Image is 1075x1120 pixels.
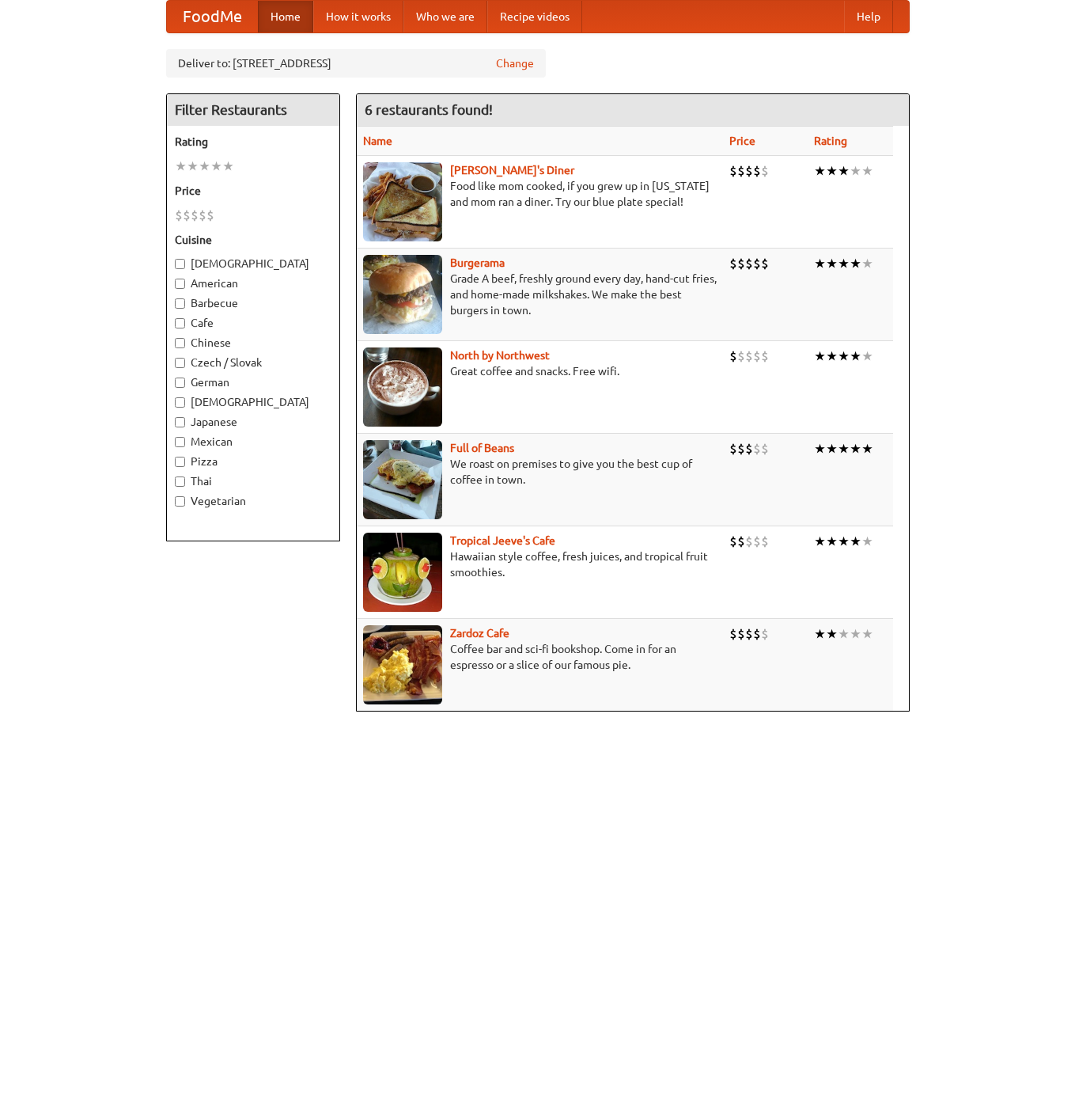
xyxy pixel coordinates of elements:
[175,374,331,390] label: German
[175,417,185,427] input: Japanese
[861,533,873,550] li: ★
[737,533,745,550] li: $
[175,207,183,224] li: $
[838,533,850,550] li: ★
[737,440,745,457] li: $
[175,183,331,199] h5: Price
[175,335,331,351] label: Chinese
[363,271,717,318] p: Grade A beef, freshly ground every day, hand-cut fries, and home-made milkshakes. We make the bes...
[222,158,234,175] li: ★
[175,318,185,328] input: Cafe
[363,641,717,673] p: Coffee bar and sci-fi bookshop. Come in for an espresso or a slice of our famous pie.
[450,164,574,177] a: [PERSON_NAME]'s Diner
[175,394,331,410] label: [DEMOGRAPHIC_DATA]
[166,49,546,78] div: Deliver to: [STREET_ADDRESS]
[175,256,331,271] label: [DEMOGRAPHIC_DATA]
[753,625,761,643] li: $
[199,207,206,224] li: $
[761,162,769,180] li: $
[761,347,769,365] li: $
[753,255,761,272] li: $
[450,349,550,362] b: North by Northwest
[363,135,392,147] a: Name
[729,533,737,550] li: $
[175,355,331,370] label: Czech / Slovak
[365,102,493,117] ng-pluralize: 6 restaurants found!
[450,534,555,547] a: Tropical Jeeve's Cafe
[175,493,331,509] label: Vegetarian
[175,437,185,447] input: Mexican
[363,440,442,519] img: beans.jpg
[167,1,258,32] a: FoodMe
[826,162,838,180] li: ★
[844,1,893,32] a: Help
[175,473,331,489] label: Thai
[191,207,199,224] li: $
[826,625,838,643] li: ★
[850,533,861,550] li: ★
[403,1,487,32] a: Who we are
[826,255,838,272] li: ★
[729,440,737,457] li: $
[838,255,850,272] li: ★
[363,533,442,612] img: jeeves.jpg
[487,1,582,32] a: Recipe videos
[175,158,187,175] li: ★
[729,347,737,365] li: $
[175,338,185,348] input: Chinese
[363,549,717,580] p: Hawaiian style coffee, fresh juices, and tropical fruit smoothies.
[814,533,826,550] li: ★
[753,440,761,457] li: $
[838,347,850,365] li: ★
[729,625,737,643] li: $
[175,259,185,269] input: [DEMOGRAPHIC_DATA]
[175,434,331,450] label: Mexican
[450,627,509,640] a: Zardoz Cafe
[737,625,745,643] li: $
[175,457,185,467] input: Pizza
[826,440,838,457] li: ★
[745,255,753,272] li: $
[363,363,717,379] p: Great coffee and snacks. Free wifi.
[861,347,873,365] li: ★
[850,255,861,272] li: ★
[814,625,826,643] li: ★
[187,158,199,175] li: ★
[729,135,755,147] a: Price
[737,255,745,272] li: $
[861,255,873,272] li: ★
[363,162,442,241] img: sallys.jpg
[175,232,331,248] h5: Cuisine
[206,207,214,224] li: $
[745,625,753,643] li: $
[175,397,185,408] input: [DEMOGRAPHIC_DATA]
[745,347,753,365] li: $
[861,625,873,643] li: ★
[745,440,753,457] li: $
[850,440,861,457] li: ★
[838,162,850,180] li: ★
[450,256,505,269] b: Burgerama
[258,1,313,32] a: Home
[313,1,403,32] a: How it works
[175,378,185,388] input: German
[175,414,331,430] label: Japanese
[363,625,442,704] img: zardoz.jpg
[753,533,761,550] li: $
[175,134,331,150] h5: Rating
[450,442,514,454] a: Full of Beans
[175,298,185,309] input: Barbecue
[861,162,873,180] li: ★
[814,347,826,365] li: ★
[363,347,442,427] img: north.jpg
[175,476,185,487] input: Thai
[753,347,761,365] li: $
[363,178,717,210] p: Food like mom cooked, if you grew up in [US_STATE] and mom ran a diner. Try our blue plate special!
[838,625,850,643] li: ★
[753,162,761,180] li: $
[761,440,769,457] li: $
[210,158,222,175] li: ★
